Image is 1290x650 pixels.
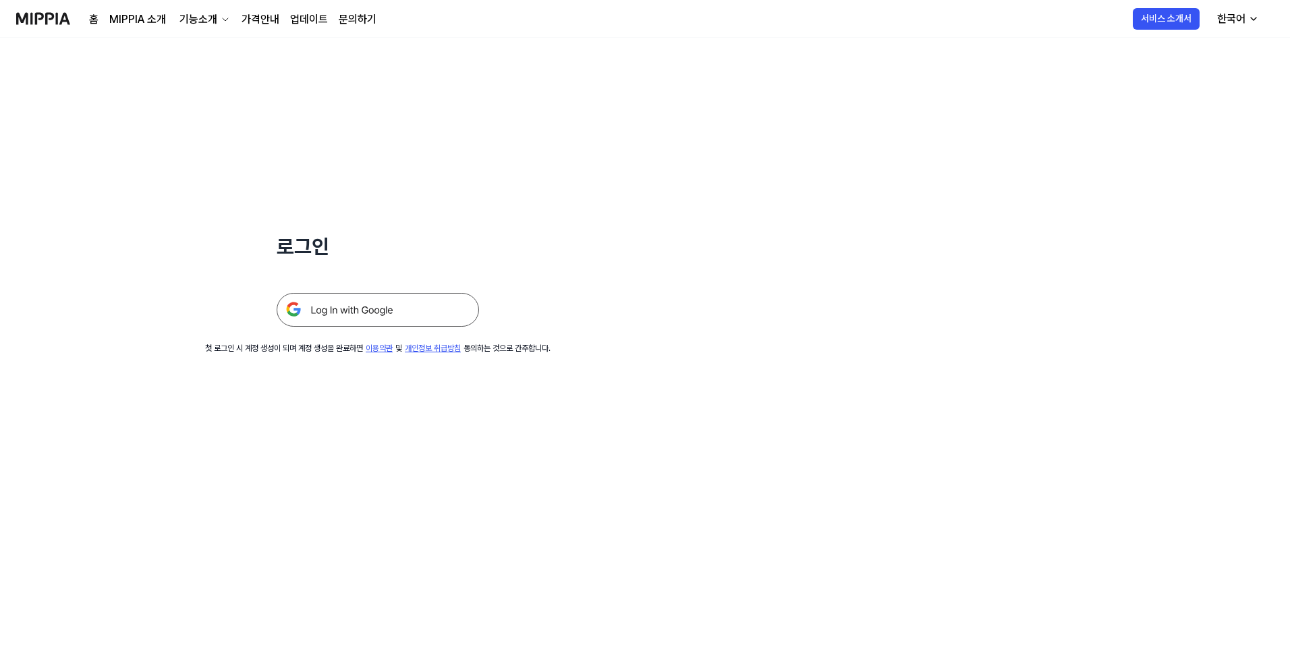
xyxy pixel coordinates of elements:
img: 구글 로그인 버튼 [277,293,479,327]
button: 기능소개 [177,11,231,28]
a: 문의하기 [339,11,376,28]
a: 홈 [89,11,99,28]
a: 가격안내 [242,11,279,28]
button: 한국어 [1206,5,1267,32]
div: 한국어 [1214,11,1248,27]
div: 첫 로그인 시 계정 생성이 되며 계정 생성을 완료하면 및 동의하는 것으로 간주합니다. [205,343,551,354]
h1: 로그인 [277,232,479,261]
a: 이용약관 [366,344,393,353]
button: 서비스 소개서 [1133,8,1200,30]
div: 기능소개 [177,11,220,28]
a: 업데이트 [290,11,328,28]
a: 개인정보 취급방침 [405,344,461,353]
a: MIPPIA 소개 [109,11,166,28]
